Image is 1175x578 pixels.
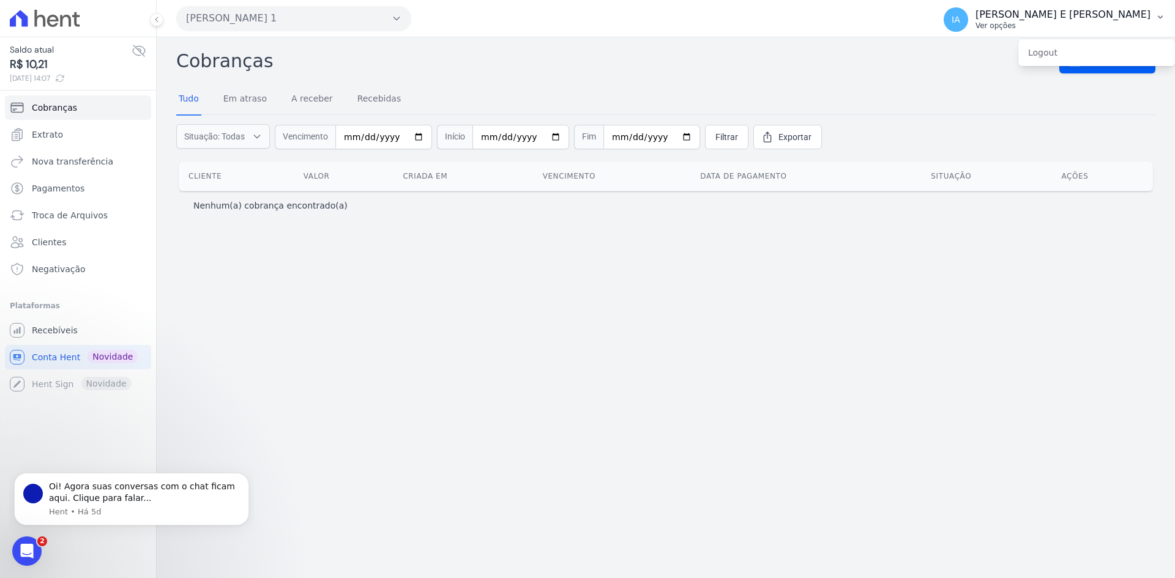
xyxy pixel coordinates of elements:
a: Recebíveis [5,318,151,343]
button: Situação: Todas [176,124,270,149]
a: Em atraso [221,84,269,116]
a: Nova transferência [5,149,151,174]
span: Conta Hent [32,351,80,363]
span: 2 [37,536,47,546]
a: Exportar [753,125,822,149]
a: Filtrar [705,125,748,149]
p: Nenhum(a) cobrança encontrado(a) [193,199,348,212]
div: Plataformas [10,298,146,313]
span: Situação: Todas [184,130,245,143]
th: Criada em [393,161,532,191]
th: Cliente [179,161,294,191]
span: Recebíveis [32,324,78,336]
a: Pagamentos [5,176,151,201]
span: IA [952,15,960,24]
h2: Cobranças [176,47,1059,75]
nav: Sidebar [10,95,146,396]
th: Vencimento [533,161,691,191]
p: Ver opções [975,21,1151,31]
span: Saldo atual [10,43,132,56]
th: Ações [1051,161,1153,191]
a: A receber [289,84,335,116]
a: Extrato [5,122,151,147]
span: Troca de Arquivos [32,209,108,221]
span: Nova transferência [32,155,113,168]
p: [PERSON_NAME] E [PERSON_NAME] [975,9,1151,21]
a: Clientes [5,230,151,254]
span: R$ 10,21 [10,56,132,73]
a: Troca de Arquivos [5,203,151,228]
span: [DATE] 14:07 [10,73,132,84]
span: Pagamentos [32,182,84,195]
a: Conta Hent Novidade [5,345,151,369]
button: IA [PERSON_NAME] E [PERSON_NAME] Ver opções [934,2,1175,37]
span: Exportar [778,131,811,143]
button: [PERSON_NAME] 1 [176,6,411,31]
span: Início [437,125,472,149]
span: Novidade [88,350,138,363]
a: Tudo [176,84,201,116]
span: Filtrar [715,131,738,143]
span: Extrato [32,128,63,141]
iframe: Intercom live chat [12,536,42,566]
span: Fim [574,125,603,149]
iframe: Intercom notifications mensagem [9,458,254,572]
a: Negativação [5,257,151,281]
span: Clientes [32,236,66,248]
th: Data de pagamento [690,161,921,191]
a: Recebidas [355,84,404,116]
a: Cobranças [5,95,151,120]
a: Logout [1018,42,1175,64]
span: Vencimento [275,125,335,149]
th: Valor [294,161,394,191]
th: Situação [921,161,1051,191]
span: Negativação [32,263,86,275]
span: Cobranças [32,102,77,114]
